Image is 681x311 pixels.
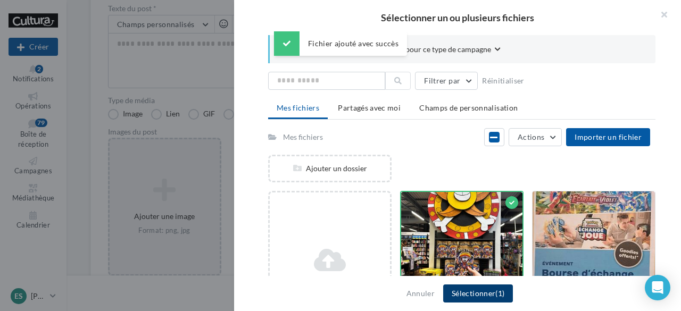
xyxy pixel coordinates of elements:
[402,287,439,300] button: Annuler
[478,74,529,87] button: Réinitialiser
[419,103,518,112] span: Champs de personnalisation
[415,72,478,90] button: Filtrer par
[270,163,390,174] div: Ajouter un dossier
[645,275,670,300] div: Open Intercom Messenger
[575,132,642,141] span: Importer un fichier
[277,103,319,112] span: Mes fichiers
[274,31,407,56] div: Fichier ajouté avec succès
[251,13,664,22] h2: Sélectionner un ou plusieurs fichiers
[443,284,513,302] button: Sélectionner(1)
[566,128,650,146] button: Importer un fichier
[495,289,504,298] span: (1)
[518,132,544,141] span: Actions
[509,128,562,146] button: Actions
[283,132,323,142] div: Mes fichiers
[338,103,401,112] span: Partagés avec moi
